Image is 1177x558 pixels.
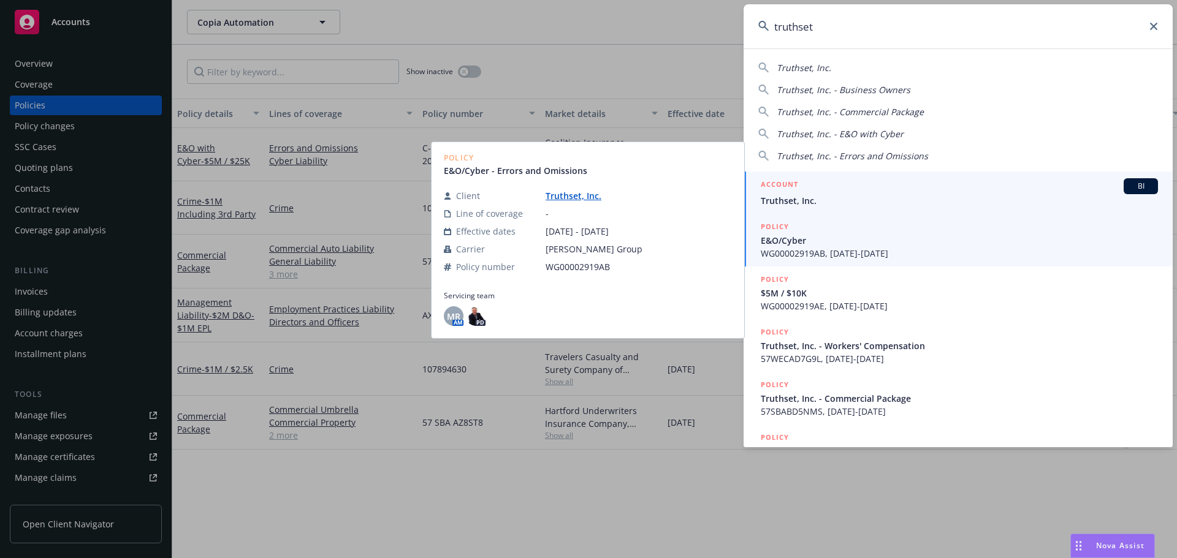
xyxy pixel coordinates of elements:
[761,194,1158,207] span: Truthset, Inc.
[761,352,1158,365] span: 57WECAD7G9L, [DATE]-[DATE]
[744,424,1173,477] a: POLICYTruthset, Inc. - Business Owners
[761,405,1158,418] span: 57SBABD5NMS, [DATE]-[DATE]
[744,372,1173,424] a: POLICYTruthset, Inc. - Commercial Package57SBABD5NMS, [DATE]-[DATE]
[777,128,904,140] span: Truthset, Inc. - E&O with Cyber
[1096,540,1145,551] span: Nova Assist
[744,4,1173,48] input: Search...
[744,266,1173,319] a: POLICY$5M / $10KWG00002919AE, [DATE]-[DATE]
[761,287,1158,300] span: $5M / $10K
[761,178,798,193] h5: ACCOUNT
[744,214,1173,266] a: POLICYE&O/CyberWG00002919AB, [DATE]-[DATE]
[1071,534,1086,557] div: Drag to move
[744,319,1173,372] a: POLICYTruthset, Inc. - Workers' Compensation57WECAD7G9L, [DATE]-[DATE]
[761,273,789,285] h5: POLICY
[761,379,789,391] h5: POLICY
[761,300,1158,312] span: WG00002919AE, [DATE]-[DATE]
[777,106,924,118] span: Truthset, Inc. - Commercial Package
[761,445,1158,458] span: Truthset, Inc. - Business Owners
[761,326,789,338] h5: POLICY
[761,392,1158,405] span: Truthset, Inc. - Commercial Package
[777,84,910,96] span: Truthset, Inc. - Business Owners
[744,172,1173,214] a: ACCOUNTBITruthset, Inc.
[777,150,928,162] span: Truthset, Inc. - Errors and Omissions
[761,247,1158,260] span: WG00002919AB, [DATE]-[DATE]
[1129,181,1153,192] span: BI
[761,431,789,443] h5: POLICY
[1070,533,1155,558] button: Nova Assist
[777,62,831,74] span: Truthset, Inc.
[761,234,1158,247] span: E&O/Cyber
[761,339,1158,352] span: Truthset, Inc. - Workers' Compensation
[761,221,789,233] h5: POLICY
